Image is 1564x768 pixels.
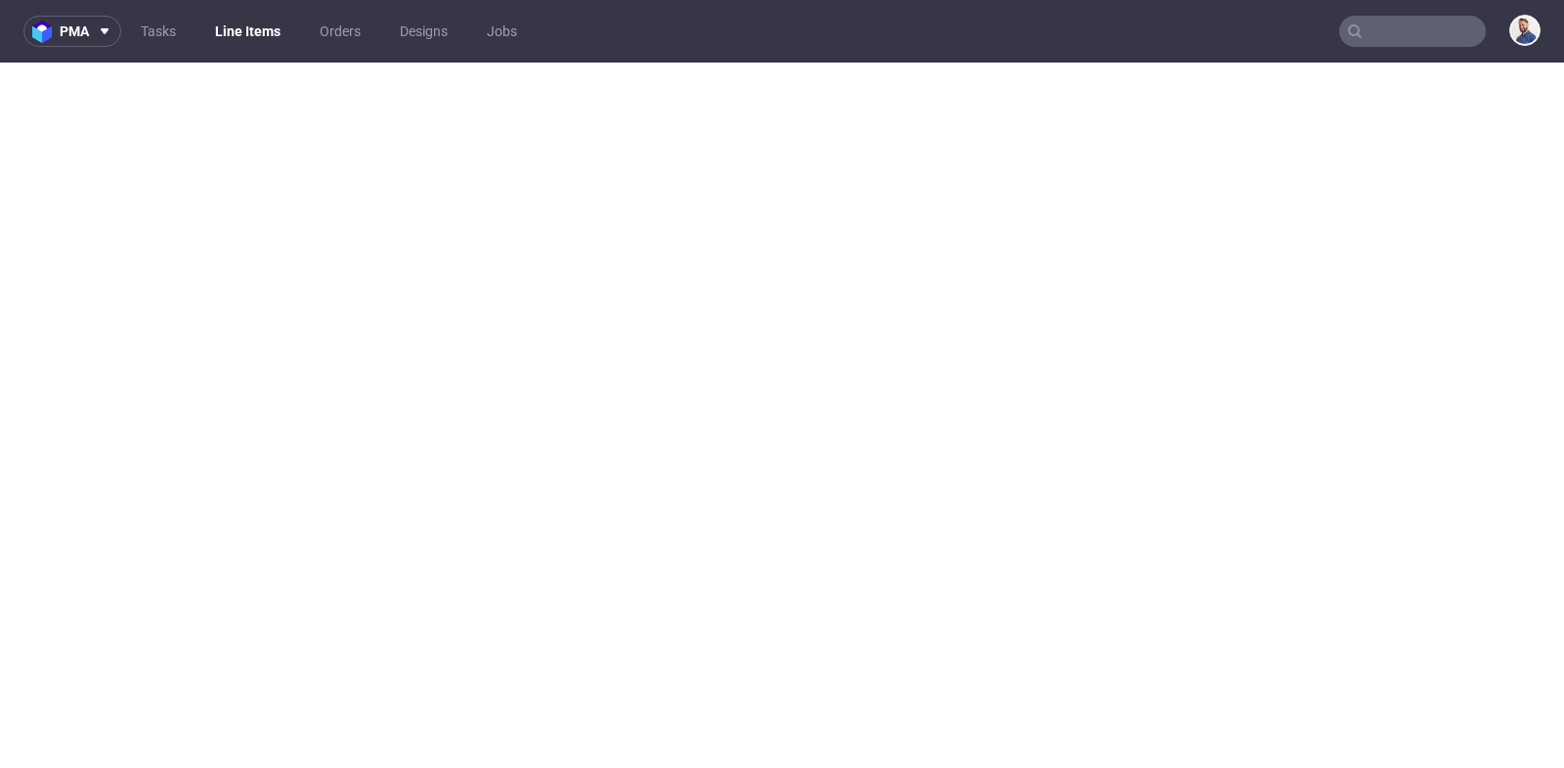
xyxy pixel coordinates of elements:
[388,16,459,47] a: Designs
[23,16,121,47] button: pma
[475,16,529,47] a: Jobs
[1511,17,1539,44] img: Michał Rachański
[60,24,89,38] span: pma
[308,16,372,47] a: Orders
[32,21,60,43] img: logo
[129,16,188,47] a: Tasks
[203,16,292,47] a: Line Items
